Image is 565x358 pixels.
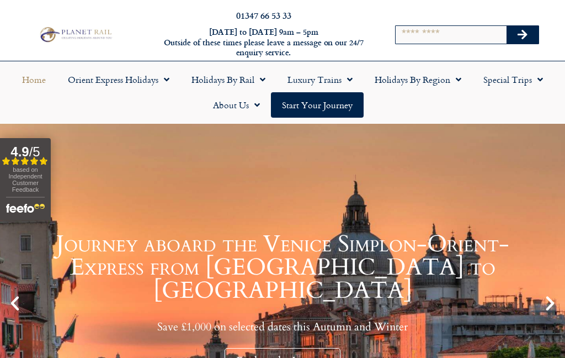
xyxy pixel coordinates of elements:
button: Search [507,26,539,44]
a: Start your Journey [271,92,364,118]
img: Planet Rail Train Holidays Logo [37,25,114,44]
a: About Us [202,92,271,118]
a: Home [11,67,57,92]
a: Luxury Trains [276,67,364,92]
a: Special Trips [472,67,554,92]
div: Previous slide [6,294,24,313]
a: Orient Express Holidays [57,67,180,92]
h6: [DATE] to [DATE] 9am – 5pm Outside of these times please leave a message on our 24/7 enquiry serv... [153,27,374,58]
nav: Menu [6,67,559,118]
div: Next slide [541,294,559,313]
a: 01347 66 53 33 [236,9,291,22]
p: Save £1,000 on selected dates this Autumn and Winter [28,320,537,334]
a: Holidays by Rail [180,67,276,92]
a: Holidays by Region [364,67,472,92]
h1: Journey aboard the Venice Simplon-Orient-Express from [GEOGRAPHIC_DATA] to [GEOGRAPHIC_DATA] [28,233,537,302]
